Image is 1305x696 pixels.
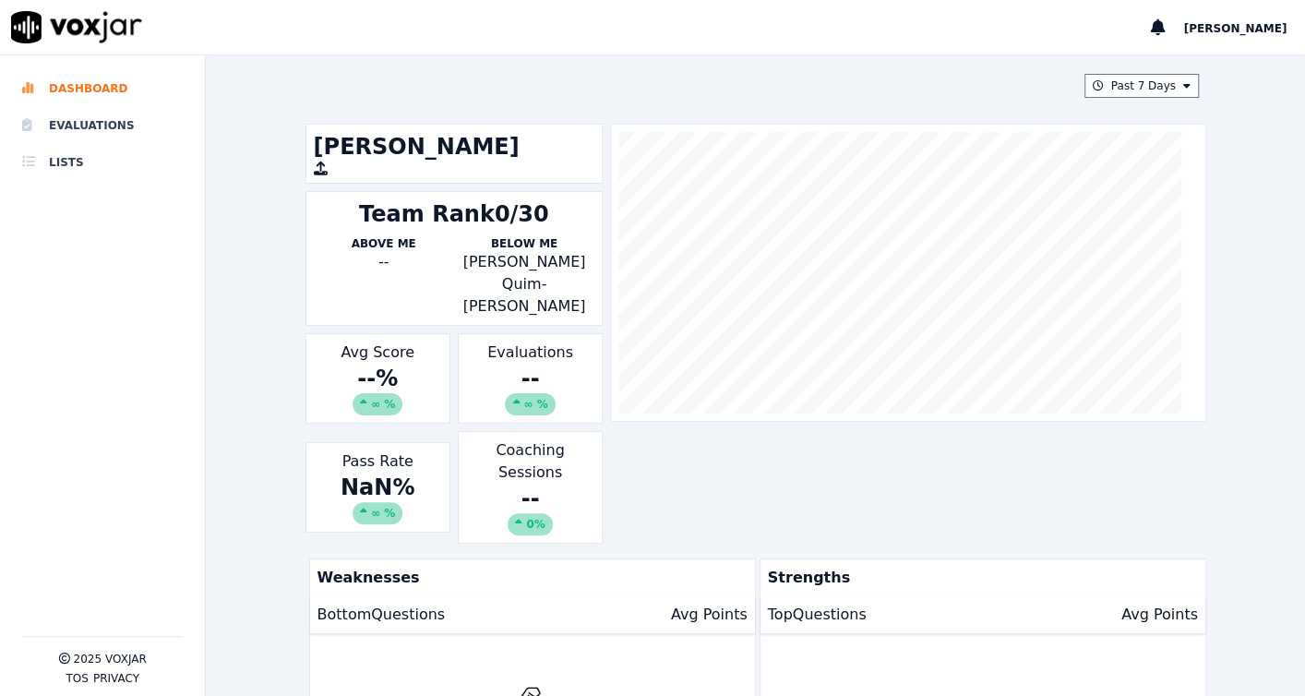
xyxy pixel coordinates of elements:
[314,364,442,415] div: -- %
[317,604,446,626] p: Bottom Questions
[359,199,549,229] div: Team Rank 0/30
[66,671,88,686] button: TOS
[671,604,748,626] p: Avg Points
[11,11,142,43] img: voxjar logo
[505,393,555,415] div: ∞ %
[508,513,552,535] div: 0%
[458,333,603,424] div: Evaluations
[458,431,603,544] div: Coaching Sessions
[1084,74,1199,98] button: Past 7 Days
[454,251,594,318] p: [PERSON_NAME] Quim-[PERSON_NAME]
[93,671,139,686] button: Privacy
[353,502,402,524] div: ∞ %
[74,652,147,666] p: 2025 Voxjar
[1121,604,1198,626] p: Avg Points
[314,251,454,273] div: --
[22,70,183,107] a: Dashboard
[768,604,867,626] p: Top Questions
[22,107,183,144] a: Evaluations
[314,236,454,251] p: Above Me
[1183,17,1305,39] button: [PERSON_NAME]
[1183,22,1287,35] span: [PERSON_NAME]
[760,559,1198,596] p: Strengths
[22,144,183,181] a: Lists
[305,333,450,424] div: Avg Score
[310,559,748,596] p: Weaknesses
[466,484,594,535] div: --
[454,236,594,251] p: Below Me
[466,364,594,415] div: --
[314,132,595,162] h1: [PERSON_NAME]
[305,442,450,533] div: Pass Rate
[314,473,442,524] div: NaN %
[353,393,402,415] div: ∞ %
